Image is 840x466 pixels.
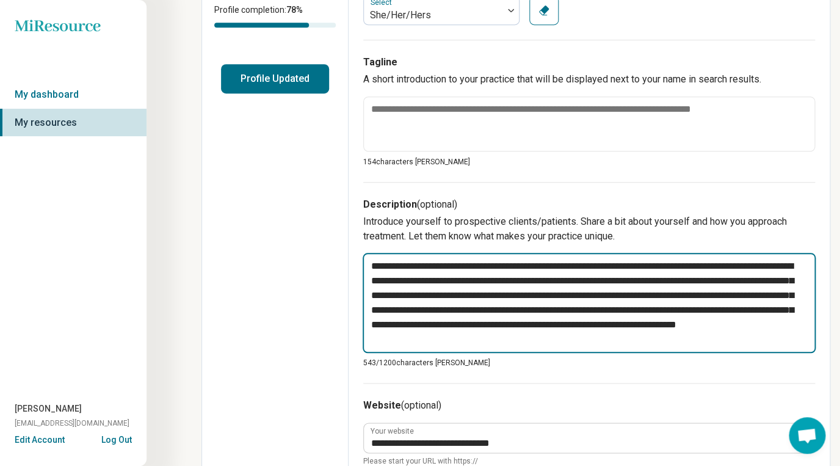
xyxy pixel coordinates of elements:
label: Your website [371,428,414,435]
button: Log Out [101,434,132,443]
p: 154 characters [PERSON_NAME] [363,156,815,167]
span: (optional) [417,198,457,210]
div: She/Her/Hers [370,8,497,23]
h3: Tagline [363,55,815,70]
span: 78 % [286,5,303,15]
span: [PERSON_NAME] [15,402,82,415]
span: (optional) [401,399,441,411]
p: A short introduction to your practice that will be displayed next to your name in search results. [363,72,815,87]
span: [EMAIL_ADDRESS][DOMAIN_NAME] [15,418,129,429]
p: 543/ 1200 characters [PERSON_NAME] [363,357,815,368]
h3: Website [363,398,815,413]
h3: Description [363,197,815,212]
button: Edit Account [15,434,65,446]
a: Open chat [789,417,825,454]
p: Introduce yourself to prospective clients/patients. Share a bit about yourself and how you approa... [363,214,815,244]
div: Profile completion [214,23,336,27]
button: Profile Updated [221,64,329,93]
